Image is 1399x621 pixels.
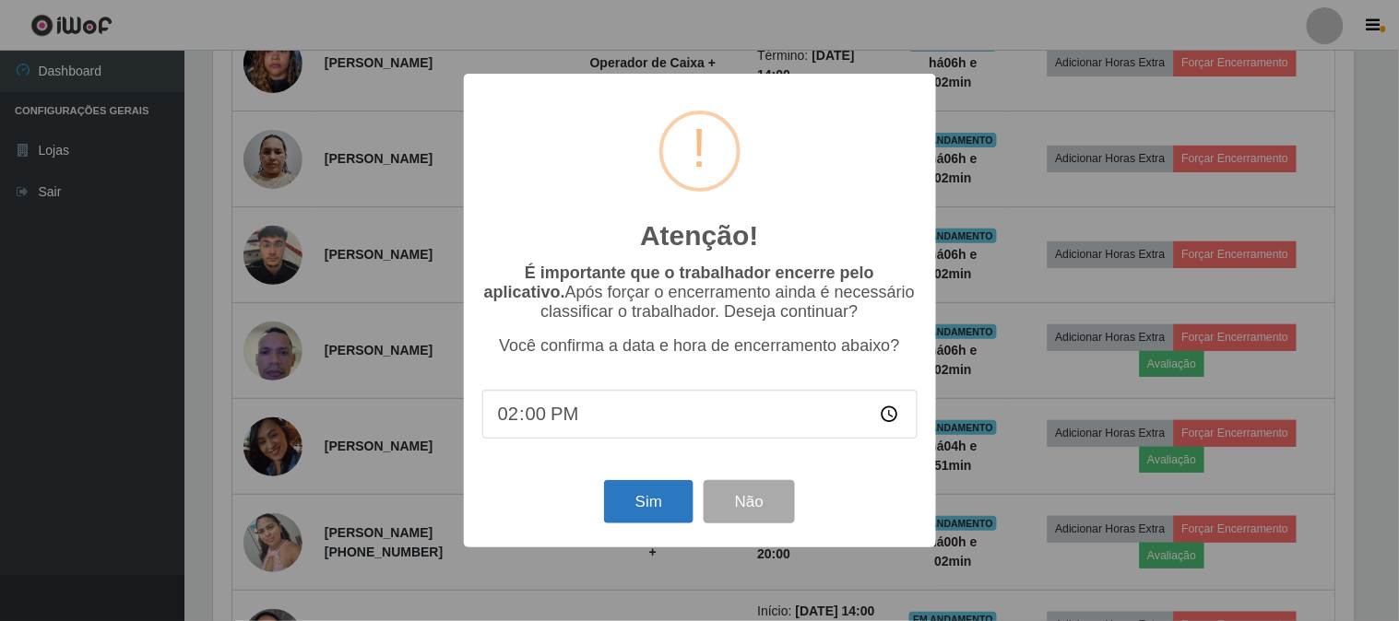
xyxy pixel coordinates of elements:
[484,264,874,301] b: É importante que o trabalhador encerre pelo aplicativo.
[640,219,758,252] h2: Atenção!
[704,480,795,523] button: Não
[604,480,694,523] button: Sim
[482,336,918,356] p: Você confirma a data e hora de encerramento abaixo?
[482,264,918,322] p: Após forçar o encerramento ainda é necessário classificar o trabalhador. Deseja continuar?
